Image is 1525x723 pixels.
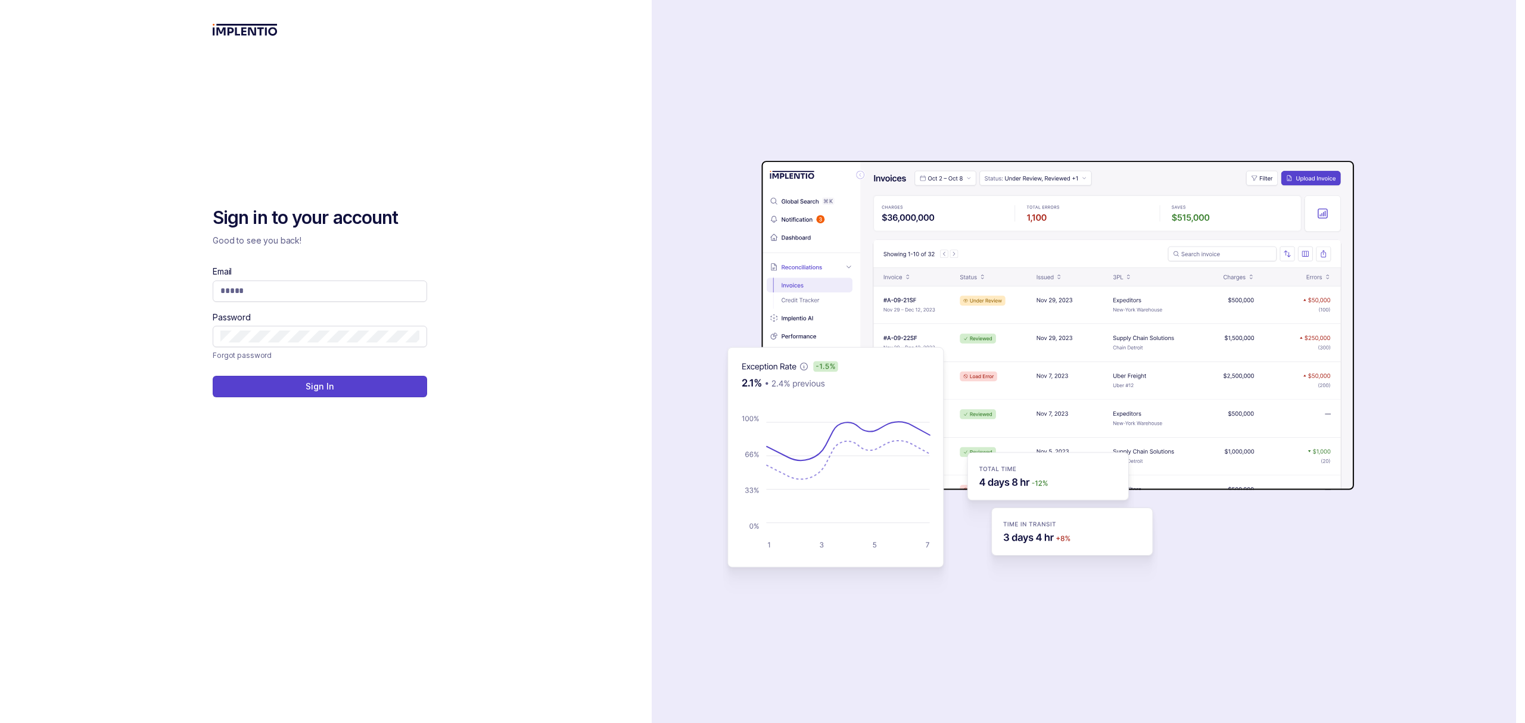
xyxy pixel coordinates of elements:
a: Link Forgot password [213,350,272,361]
label: Email [213,266,232,278]
button: Sign In [213,376,427,397]
p: Forgot password [213,350,272,361]
img: logo [213,24,278,36]
img: signin-background.svg [685,123,1358,600]
p: Good to see you back! [213,235,427,247]
h2: Sign in to your account [213,206,427,230]
label: Password [213,311,251,323]
p: Sign In [306,381,334,392]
